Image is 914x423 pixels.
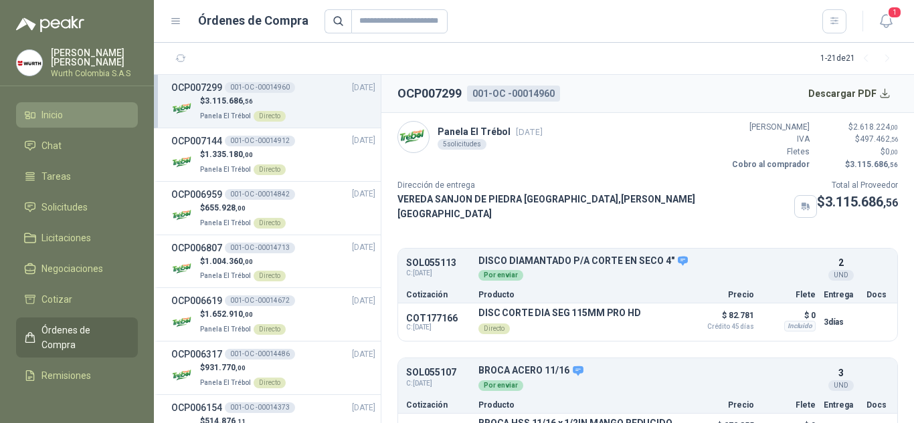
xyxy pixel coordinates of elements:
[171,134,222,148] h3: OCP007144
[398,122,429,152] img: Company Logo
[352,241,375,254] span: [DATE]
[352,82,375,94] span: [DATE]
[205,203,246,213] span: 655.928
[397,179,817,192] p: Dirección de entrega
[225,243,295,253] div: 001-OC -00014713
[866,401,889,409] p: Docs
[887,6,902,19] span: 1
[41,368,91,383] span: Remisiones
[818,158,898,171] p: $
[200,325,251,333] span: Panela El Trébol
[171,187,222,202] h3: OCP006959
[729,158,810,171] p: Cobro al comprador
[397,84,462,103] h2: OCP007299
[171,80,222,95] h3: OCP007299
[478,380,523,391] div: Por enviar
[838,255,844,270] p: 2
[397,192,789,221] p: VEREDA SANJON DE PIEDRA [GEOGRAPHIC_DATA] , [PERSON_NAME][GEOGRAPHIC_DATA]
[762,401,816,409] p: Flete
[885,147,898,156] span: 0
[687,323,754,330] span: Crédito 45 días
[225,189,295,200] div: 001-OC -00014842
[874,9,898,33] button: 1
[729,146,810,158] p: Fletes
[16,363,138,388] a: Remisiones
[16,225,138,251] a: Licitaciones
[254,271,286,281] div: Directo
[254,218,286,229] div: Directo
[850,160,898,169] span: 3.115.686
[41,138,62,153] span: Chat
[243,258,253,265] span: ,00
[478,270,523,281] div: Por enviar
[784,321,816,331] div: Incluido
[890,148,898,156] span: ,00
[17,50,42,76] img: Company Logo
[200,379,251,386] span: Panela El Trébol
[171,293,222,308] h3: OCP006619
[406,313,470,323] p: COT177166
[467,86,560,102] div: 001-OC -00014960
[817,192,898,213] p: $
[205,257,253,266] span: 1.004.360
[171,204,195,227] img: Company Logo
[198,11,308,30] h1: Órdenes de Compra
[762,291,816,299] p: Flete
[171,241,222,255] h3: OCP006807
[801,80,899,107] button: Descargar PDF
[352,295,375,307] span: [DATE]
[866,291,889,299] p: Docs
[406,291,470,299] p: Cotización
[729,121,810,134] p: [PERSON_NAME]
[406,258,470,268] p: SOL055113
[205,150,253,159] span: 1.335.180
[41,292,72,307] span: Cotizar
[41,108,63,122] span: Inicio
[41,261,103,276] span: Negociaciones
[883,196,898,209] span: ,56
[16,287,138,312] a: Cotizar
[254,378,286,388] div: Directo
[171,241,375,283] a: OCP006807001-OC -00014713[DATE] Company Logo$1.004.360,00Panela El TrébolDirecto
[478,323,510,334] div: Directo
[225,136,295,146] div: 001-OC -00014912
[352,188,375,200] span: [DATE]
[516,127,543,137] span: [DATE]
[478,365,816,377] p: BROCA ACERO 11/16
[171,310,195,333] img: Company Logo
[205,309,253,319] span: 1.652.910
[16,16,84,32] img: Logo peakr
[406,368,470,378] p: SOL055107
[225,349,295,360] div: 001-OC -00014486
[243,151,253,158] span: ,00
[406,401,470,409] p: Cotización
[406,323,470,331] span: C: [DATE]
[687,401,754,409] p: Precio
[236,364,246,372] span: ,00
[171,293,375,335] a: OCP006619001-OC -00014672[DATE] Company Logo$1.652.910,00Panela El TrébolDirecto
[200,362,286,374] p: $
[243,311,253,318] span: ,00
[254,111,286,122] div: Directo
[205,363,246,372] span: 931.770
[762,307,816,323] p: $ 0
[236,204,246,212] span: ,00
[16,317,138,358] a: Órdenes de Compra
[41,323,125,352] span: Órdenes de Compra
[171,150,195,174] img: Company Logo
[828,270,854,281] div: UND
[225,295,295,306] div: 001-OC -00014672
[478,255,816,267] p: DISCO DIAMANTADO P/A CORTE EN SECO 4"
[820,48,898,69] div: 1 - 21 de 21
[171,97,195,120] img: Company Logo
[171,80,375,122] a: OCP007299001-OC -00014960[DATE] Company Logo$3.115.686,56Panela El TrébolDirecto
[171,347,222,362] h3: OCP006317
[438,124,543,139] p: Panela El Trébol
[16,102,138,128] a: Inicio
[171,347,375,389] a: OCP006317001-OC -00014486[DATE] Company Logo$931.770,00Panela El TrébolDirecto
[51,48,138,67] p: [PERSON_NAME] [PERSON_NAME]
[41,231,91,245] span: Licitaciones
[254,324,286,335] div: Directo
[171,187,375,229] a: OCP006959001-OC -00014842[DATE] Company Logo$655.928,00Panela El TrébolDirecto
[200,202,286,215] p: $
